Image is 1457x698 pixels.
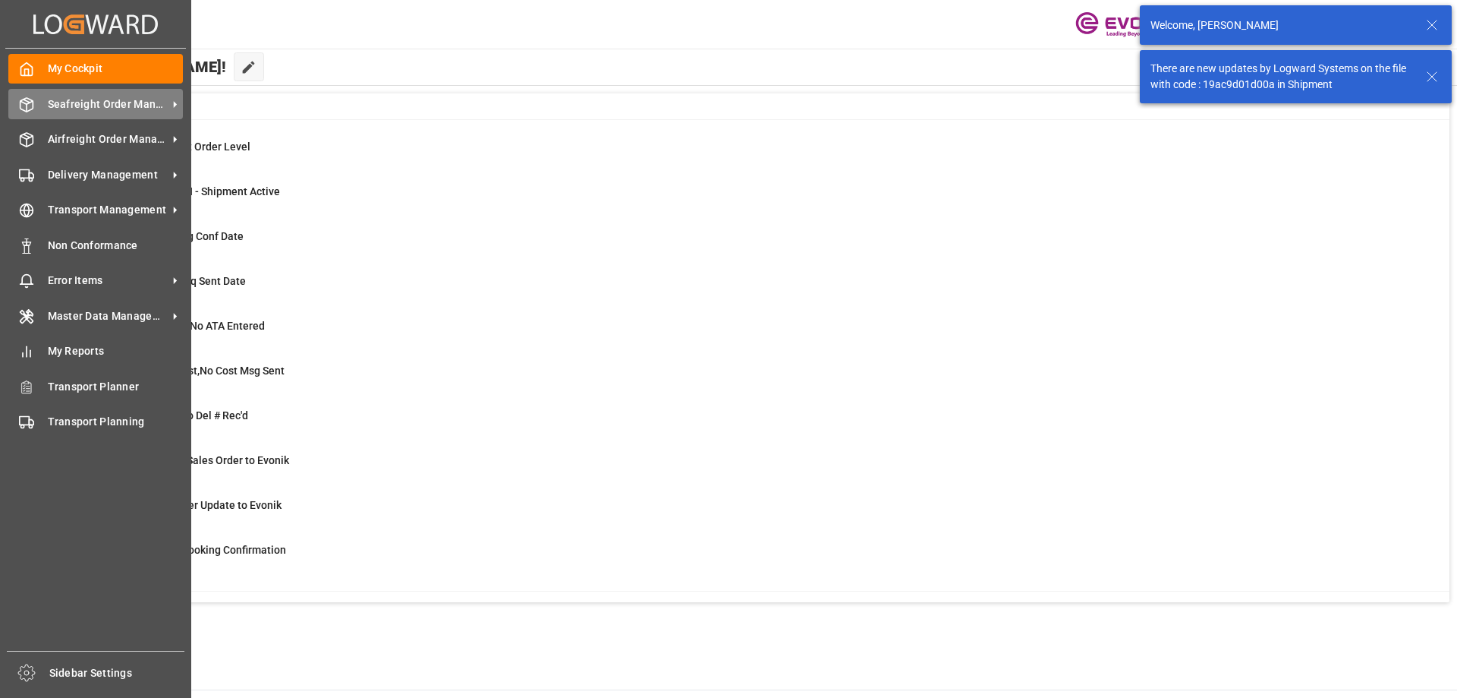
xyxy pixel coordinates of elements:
a: 0MOT Missing at Order LevelSales Order-IVPO [78,139,1430,171]
a: Transport Planning [8,407,183,437]
a: 0Deactivated EDI - Shipment ActiveShipment [78,184,1430,216]
span: Seafreight Order Management [48,96,168,112]
a: Non Conformance [8,230,183,260]
span: Transport Management [48,202,168,218]
span: Transport Planning [48,414,184,430]
a: My Reports [8,336,183,366]
span: Delivery Management [48,167,168,183]
span: Error Sales Order Update to Evonik [116,499,282,511]
a: 6ABS: No Bkg Req Sent DateShipment [78,273,1430,305]
span: Airfreight Order Management [48,131,168,147]
a: 16ETA > 10 Days , No ATA EnteredShipment [78,318,1430,350]
span: Hello [PERSON_NAME]! [63,52,226,81]
span: Non Conformance [48,238,184,254]
div: Welcome, [PERSON_NAME] [1150,17,1411,33]
a: 0Error on Initial Sales Order to EvonikShipment [78,453,1430,485]
a: 0Pending Bkg Request sent to ABS [78,587,1430,619]
a: 39ABS: No Init Bkg Conf DateShipment [78,229,1430,261]
span: Deactivated EDI - Shipment Active [116,185,280,197]
span: Transport Planner [48,379,184,395]
a: My Cockpit [8,54,183,84]
a: 27ETD>3 Days Past,No Cost Msg SentShipment [78,363,1430,395]
span: Master Data Management [48,308,168,324]
span: ETD>3 Days Past,No Cost Msg Sent [116,365,285,377]
span: Error Items [48,273,168,289]
a: 8ETD < 3 Days,No Del # Rec'dShipment [78,408,1430,440]
span: My Reports [48,343,184,359]
div: There are new updates by Logward Systems on the file with code : 19ac9d01d00a in Shipment [1150,61,1411,93]
span: ABS: Missing Booking Confirmation [116,544,286,556]
span: Pending Bkg Request sent to ABS [116,589,277,601]
span: Error on Initial Sales Order to Evonik [116,454,289,466]
a: 0Error Sales Order Update to EvonikShipment [78,497,1430,529]
a: 34ABS: Missing Booking ConfirmationShipment [78,542,1430,574]
img: Evonik-brand-mark-Deep-Purple-RGB.jpeg_1700498283.jpeg [1075,11,1174,38]
span: My Cockpit [48,61,184,77]
a: Transport Planner [8,371,183,401]
span: Sidebar Settings [49,665,185,681]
